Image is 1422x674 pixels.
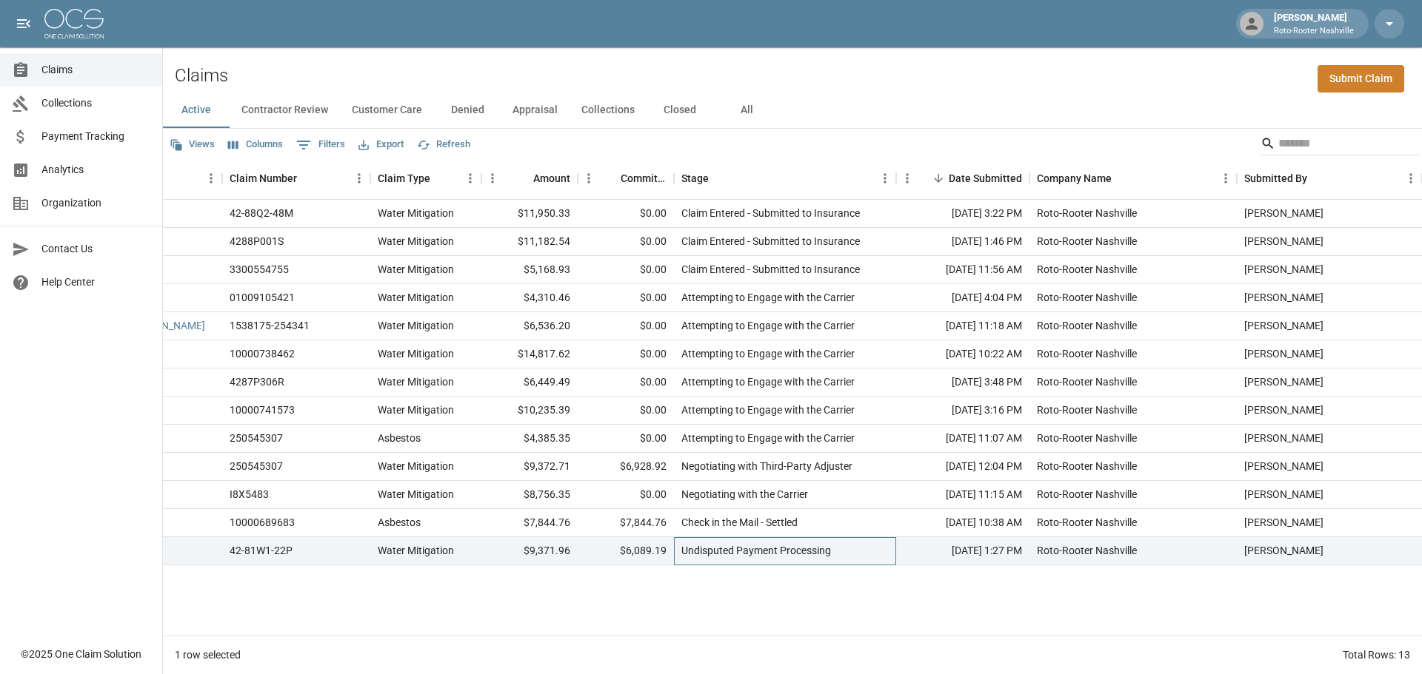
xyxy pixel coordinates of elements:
div: Drew Kuchta [1244,290,1323,305]
div: $0.00 [578,312,674,340]
div: $6,089.19 [578,537,674,565]
div: Attempting to Engage with the Carrier [681,374,855,389]
div: 4288P001S [230,234,284,249]
div: Negotiating with the Carrier [681,487,808,502]
div: $9,372.71 [481,453,578,481]
div: Roto-Rooter Nashville [1037,318,1137,333]
div: Stage [681,158,709,199]
button: Sort [513,168,533,189]
div: Attempting to Engage with the Carrier [681,346,855,361]
div: Attempting to Engage with the Carrier [681,402,855,417]
div: Date Submitted [949,158,1022,199]
div: $6,536.20 [481,312,578,340]
div: [PERSON_NAME] [1268,10,1360,37]
div: Drew Kuchta [1244,543,1323,558]
div: Roto-Rooter Nashville [1037,206,1137,220]
button: Sort [1307,168,1328,189]
div: [DATE] 3:16 PM [896,397,1029,425]
button: Refresh [413,133,474,156]
div: Committed Amount [578,158,674,199]
button: Sort [430,168,451,189]
button: Sort [600,168,621,189]
button: Collections [570,92,647,128]
div: Roto-Rooter Nashville [1037,515,1137,530]
button: Sort [928,168,949,189]
div: Drew Kuchta [1244,515,1323,530]
div: Drew Kuchta [1244,234,1323,249]
img: ocs-logo-white-transparent.png [44,9,104,38]
button: Menu [200,167,222,189]
div: 10000689683 [230,515,295,530]
button: Menu [459,167,481,189]
div: Amount [533,158,570,199]
div: [DATE] 1:46 PM [896,228,1029,256]
a: Submit Claim [1318,65,1404,92]
div: [DATE] 3:22 PM [896,200,1029,228]
div: $6,449.49 [481,368,578,397]
div: Check in the Mail - Settled [681,515,798,530]
button: Export [355,133,407,156]
div: Claim Number [230,158,297,199]
div: Asbestos [378,515,421,530]
button: Sort [297,168,318,189]
div: Water Mitigation [378,346,454,361]
div: 10000741573 [230,402,295,417]
div: $7,844.76 [578,509,674,537]
div: 3300554755 [230,262,289,277]
div: $0.00 [578,397,674,425]
div: $0.00 [578,340,674,368]
div: Drew Kuchta [1244,262,1323,277]
span: Payment Tracking [41,129,150,144]
div: Undisputed Payment Processing [681,543,831,558]
button: Menu [896,167,918,189]
div: Roto-Rooter Nashville [1037,459,1137,474]
div: [DATE] 11:18 AM [896,312,1029,340]
span: Organization [41,195,150,211]
div: $11,182.54 [481,228,578,256]
p: Roto-Rooter Nashville [1274,25,1354,38]
div: $0.00 [578,200,674,228]
div: Claim Entered - Submitted to Insurance [681,206,860,220]
div: $0.00 [578,228,674,256]
div: 250545307 [230,459,283,474]
div: Negotiating with Third-Party Adjuster [681,459,852,474]
button: Sort [1112,168,1132,189]
div: Drew Kuchta [1244,346,1323,361]
div: [DATE] 10:22 AM [896,340,1029,368]
div: $8,756.35 [481,481,578,509]
span: Help Center [41,274,150,290]
div: $0.00 [578,425,674,453]
div: Roto-Rooter Nashville [1037,431,1137,445]
div: $7,844.76 [481,509,578,537]
div: 10000738462 [230,346,295,361]
div: 250545307 [230,431,283,445]
div: [DATE] 12:04 PM [896,453,1029,481]
div: $0.00 [578,368,674,397]
div: Roto-Rooter Nashville [1037,487,1137,502]
div: 1 row selected [175,647,241,662]
div: $0.00 [578,481,674,509]
button: Select columns [224,133,287,156]
div: [DATE] 3:48 PM [896,368,1029,397]
button: Menu [348,167,370,189]
div: Search [1261,132,1419,158]
div: $9,371.96 [481,537,578,565]
div: [DATE] 11:56 AM [896,256,1029,284]
div: [DATE] 11:07 AM [896,425,1029,453]
div: 01009105421 [230,290,295,305]
div: Attempting to Engage with the Carrier [681,431,855,445]
div: Company Name [1029,158,1237,199]
h2: Claims [175,65,228,87]
div: $0.00 [578,256,674,284]
button: Menu [1400,167,1422,189]
div: Claim Name [37,158,222,199]
div: Stage [674,158,896,199]
button: Menu [578,167,600,189]
div: Water Mitigation [378,234,454,249]
div: Water Mitigation [378,206,454,220]
button: Menu [874,167,896,189]
button: Sort [709,168,730,189]
div: Roto-Rooter Nashville [1037,262,1137,277]
div: Roto-Rooter Nashville [1037,374,1137,389]
div: Water Mitigation [378,374,454,389]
